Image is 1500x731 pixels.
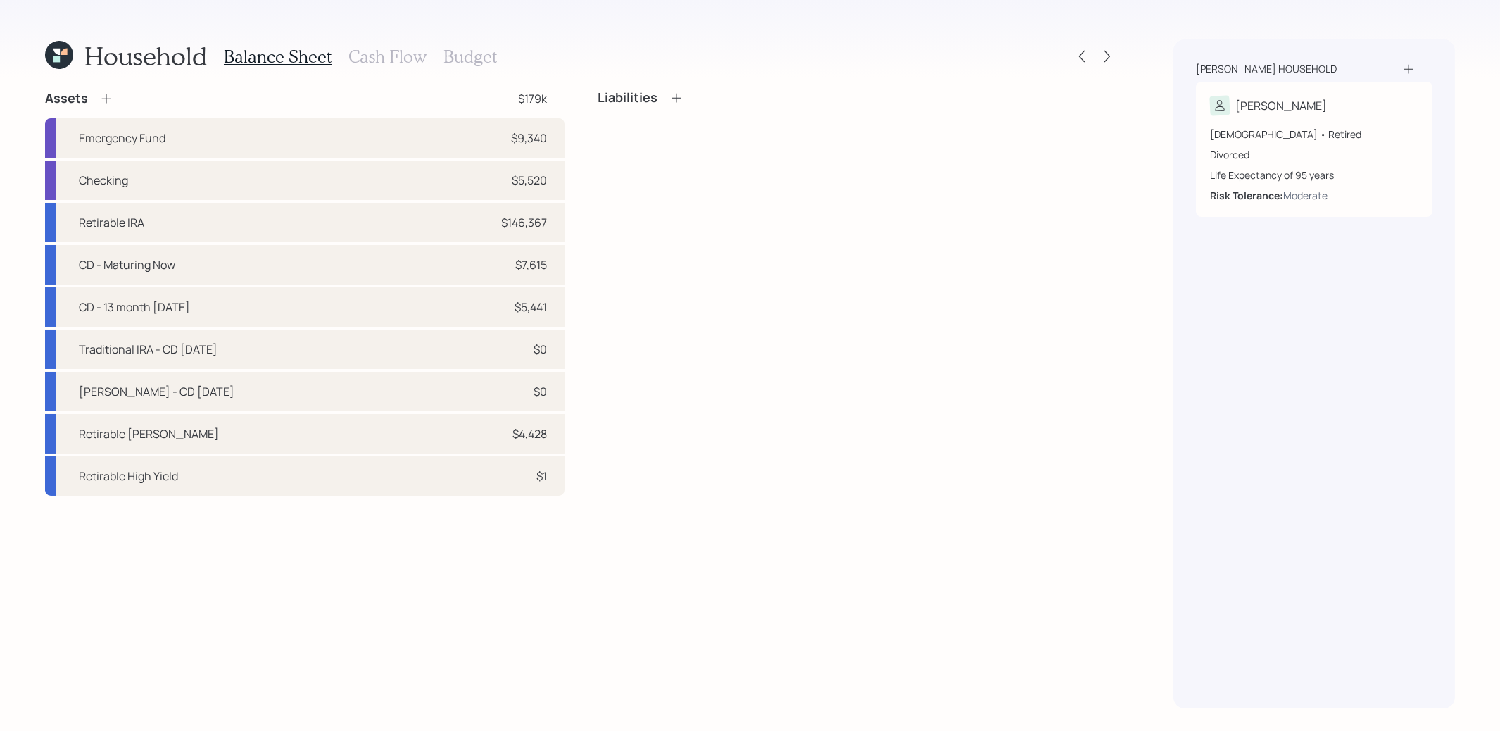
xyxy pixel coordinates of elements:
[519,90,548,107] div: $179k
[79,425,219,442] div: Retirable [PERSON_NAME]
[1210,147,1418,162] div: Divorced
[79,214,144,231] div: Retirable IRA
[224,46,332,67] h3: Balance Sheet
[79,341,218,358] div: Traditional IRA - CD [DATE]
[515,299,548,315] div: $5,441
[512,130,548,146] div: $9,340
[1210,189,1283,202] b: Risk Tolerance:
[516,256,548,273] div: $7,615
[534,383,548,400] div: $0
[1283,188,1328,203] div: Moderate
[512,172,548,189] div: $5,520
[443,46,497,67] h3: Budget
[513,425,548,442] div: $4,428
[79,172,128,189] div: Checking
[79,468,178,485] div: Retirable High Yield
[534,341,548,358] div: $0
[1210,168,1418,182] div: Life Expectancy of 95 years
[79,130,165,146] div: Emergency Fund
[1210,127,1418,142] div: [DEMOGRAPHIC_DATA] • Retired
[45,91,88,106] h4: Assets
[1196,62,1337,76] div: [PERSON_NAME] household
[537,468,548,485] div: $1
[1235,97,1327,114] div: [PERSON_NAME]
[348,46,427,67] h3: Cash Flow
[79,256,175,273] div: CD - Maturing Now
[598,90,658,106] h4: Liabilities
[79,383,234,400] div: [PERSON_NAME] - CD [DATE]
[79,299,190,315] div: CD - 13 month [DATE]
[84,41,207,71] h1: Household
[502,214,548,231] div: $146,367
